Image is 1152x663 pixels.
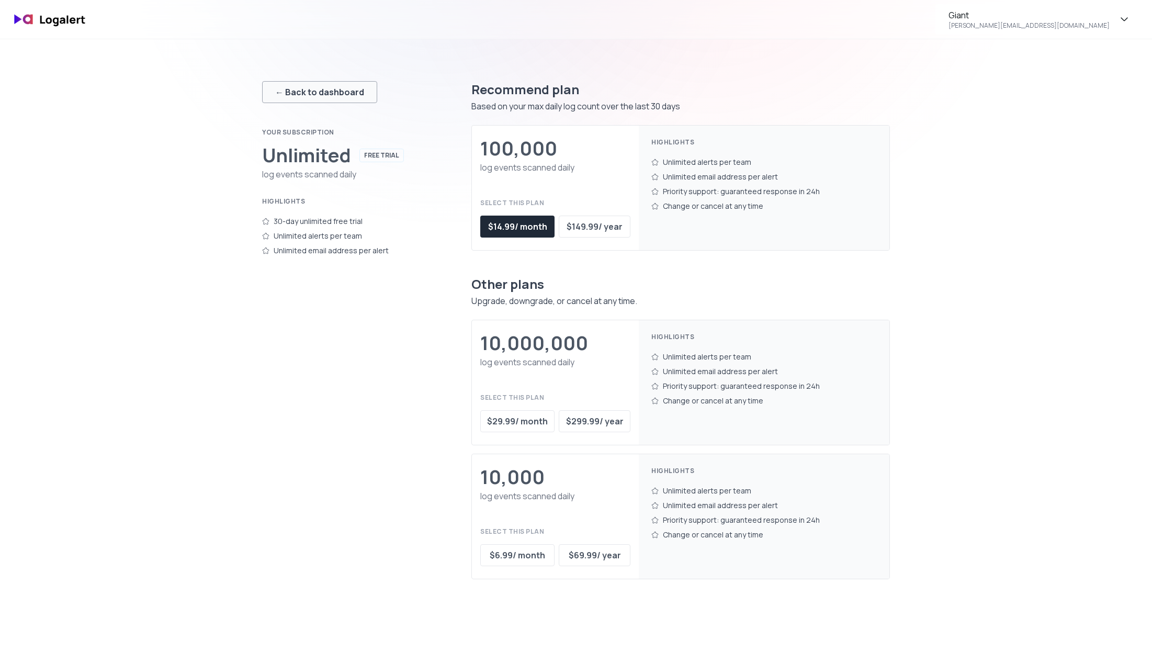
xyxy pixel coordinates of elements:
button: $14.99/ month [480,216,555,238]
div: Unlimited alerts per team [651,350,877,364]
div: log events scanned daily [262,168,430,181]
div: Other plans [471,276,890,293]
div: Highlights [651,138,877,147]
div: Priority support: guaranteed response in 24h [651,184,877,199]
div: log events scanned daily [480,490,630,502]
div: Priority support: guaranteed response in 24h [651,513,877,527]
div: Highlights [651,467,877,475]
div: Your subscription [262,128,430,137]
div: Unlimited alerts per team [262,229,430,243]
div: Priority support: guaranteed response in 24h [651,379,877,394]
div: Highlights [262,197,430,206]
button: $29.99/ month [480,410,555,432]
button: $6.99/ month [480,544,555,566]
div: Unlimited email address per alert [651,364,877,379]
div: Select this plan [480,394,630,402]
div: ← Back to dashboard [275,86,364,98]
div: log events scanned daily [480,356,630,368]
div: Unlimited email address per alert [651,170,877,184]
div: Change or cancel at any time [651,527,877,542]
div: 30-day unlimited free trial [262,214,430,229]
div: Unlimited email address per alert [651,498,877,513]
button: $69.99/ year [559,544,630,566]
div: Unlimited [262,145,351,166]
div: Highlights [651,333,877,341]
button: $149.99/ year [559,216,630,238]
div: Select this plan [480,199,630,207]
button: Giant[PERSON_NAME][EMAIL_ADDRESS][DOMAIN_NAME] [935,4,1144,35]
div: $ 149.99 / year [567,220,623,233]
div: Recommend plan [471,81,890,98]
div: $ 14.99 / month [488,220,547,233]
div: $ 69.99 / year [569,549,621,561]
button: ← Back to dashboard [262,81,377,103]
button: $299.99/ year [559,410,630,432]
div: Unlimited alerts per team [651,155,877,170]
div: Giant [948,9,969,21]
div: [PERSON_NAME][EMAIL_ADDRESS][DOMAIN_NAME] [948,21,1110,30]
div: Change or cancel at any time [651,199,877,213]
div: log events scanned daily [480,161,630,174]
div: Unlimited alerts per team [651,484,877,498]
div: 10,000,000 [480,333,588,354]
div: 100,000 [480,138,557,159]
div: $ 6.99 / month [490,549,545,561]
div: Upgrade, downgrade, or cancel at any time. [471,295,890,307]
div: Change or cancel at any time [651,394,877,408]
div: Select this plan [480,527,630,536]
div: FREE TRIAL [359,149,404,162]
div: Unlimited email address per alert [262,243,430,258]
div: 10,000 [480,467,545,488]
div: $ 29.99 / month [487,415,548,428]
div: $ 299.99 / year [566,415,624,428]
div: Based on your max daily log count over the last 30 days [471,100,890,113]
img: logo [8,7,92,32]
